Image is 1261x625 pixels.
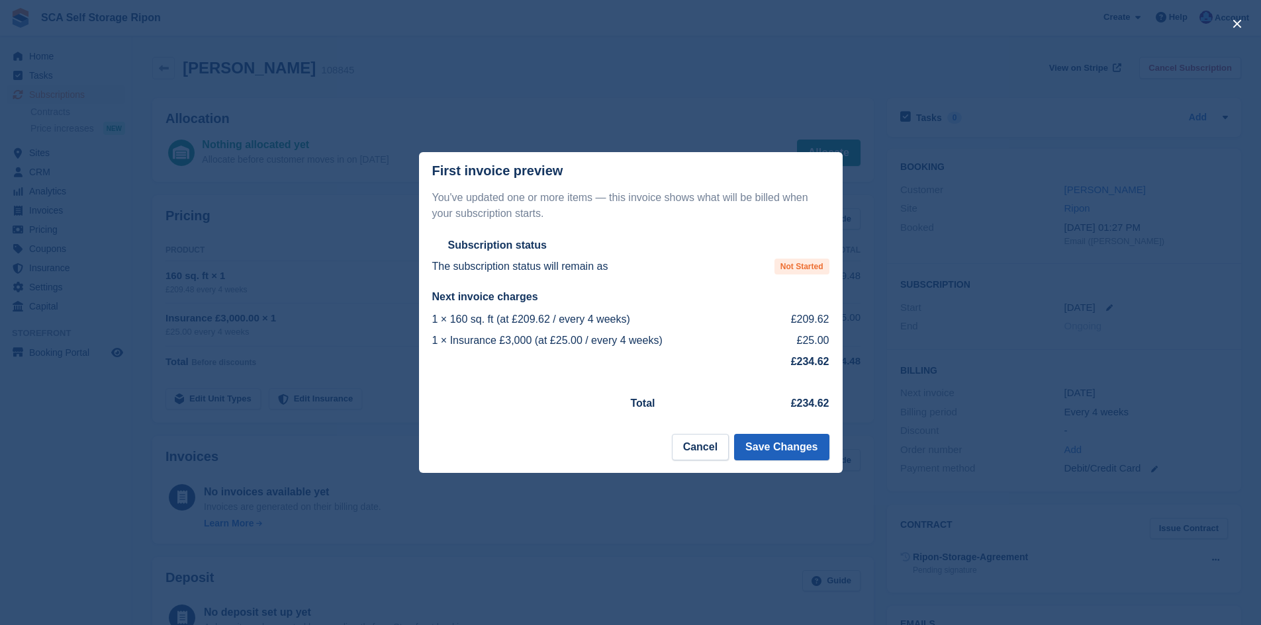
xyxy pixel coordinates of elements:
[772,309,829,330] td: £209.62
[432,309,773,330] td: 1 × 160 sq. ft (at £209.62 / every 4 weeks)
[631,397,655,409] strong: Total
[734,434,829,460] button: Save Changes
[432,290,829,304] h2: Next invoice charges
[432,259,608,274] p: The subscription status will remain as
[772,330,829,351] td: £25.00
[791,356,829,367] strong: £234.62
[672,434,729,460] button: Cancel
[791,397,829,409] strong: £234.62
[448,239,547,252] h2: Subscription status
[774,259,829,274] span: Not Started
[432,163,563,179] p: First invoice preview
[1227,13,1248,34] button: close
[432,330,773,351] td: 1 × Insurance £3,000 (at £25.00 / every 4 weeks)
[432,190,829,222] p: You've updated one or more items — this invoice shows what will be billed when your subscription ...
